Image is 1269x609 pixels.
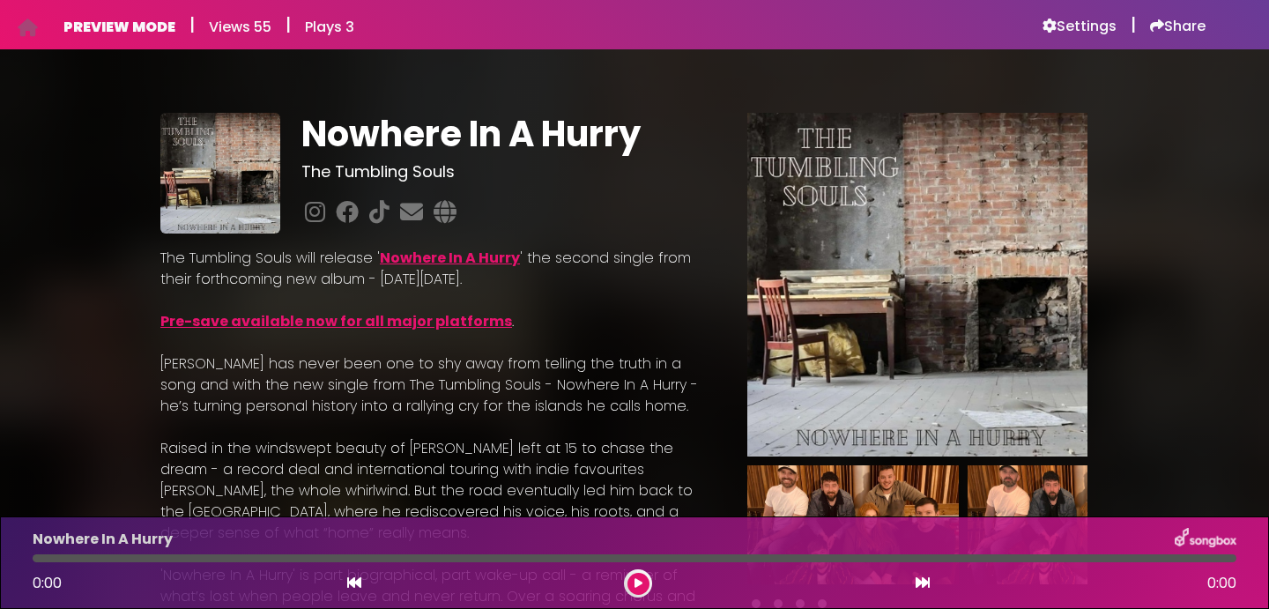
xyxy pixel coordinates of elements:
span: 0:00 [33,573,62,593]
p: Raised in the windswept beauty of [PERSON_NAME] left at 15 to chase the dream - a record deal and... [160,438,705,544]
p: [PERSON_NAME] has never been one to shy away from telling the truth in a song and with the new si... [160,353,705,417]
img: songbox-logo-white.png [1175,528,1236,551]
h3: The Tumbling Souls [301,162,704,182]
h5: | [286,14,291,35]
h5: | [1131,14,1136,35]
img: T6Dm3mjfRgOIulaSU6Wg [160,113,280,233]
a: Settings [1043,18,1117,35]
span: 0:00 [1207,573,1236,594]
h6: PREVIEW MODE [63,19,175,35]
a: Nowhere In A Hurry [380,248,520,268]
a: Share [1150,18,1206,35]
p: The Tumbling Souls will release ' ' the second single from their forthcoming new album - [DATE][D... [160,248,705,290]
h6: Plays 3 [305,19,354,35]
img: h7Oj0iWbT867Bb53q9za [747,465,959,584]
p: Nowhere In A Hurry [33,529,173,550]
h1: Nowhere In A Hurry [301,113,704,155]
h5: | [189,14,195,35]
img: 6GsWanlwSEGNTrGLcpPp [968,465,1179,584]
img: Main Media [747,113,1087,456]
h6: Views 55 [209,19,271,35]
a: Pre-save available now for all major platforms [160,311,512,331]
p: . [160,311,705,332]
